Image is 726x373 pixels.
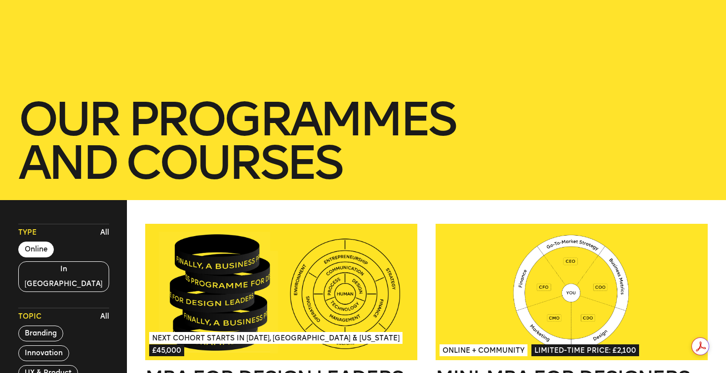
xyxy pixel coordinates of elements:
span: Online + Community [440,344,527,356]
span: Limited-time price: £2,100 [531,344,639,356]
h1: our Programmes and courses [18,97,708,184]
button: All [98,225,112,240]
button: Innovation [18,345,69,361]
button: In [GEOGRAPHIC_DATA] [18,261,109,292]
button: Online [18,242,54,257]
span: £45,000 [149,344,184,356]
button: Branding [18,326,63,341]
button: All [98,309,112,324]
span: Topic [18,312,41,322]
span: Type [18,228,37,238]
span: Next Cohort Starts in [DATE], [GEOGRAPHIC_DATA] & [US_STATE] [149,332,403,344]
